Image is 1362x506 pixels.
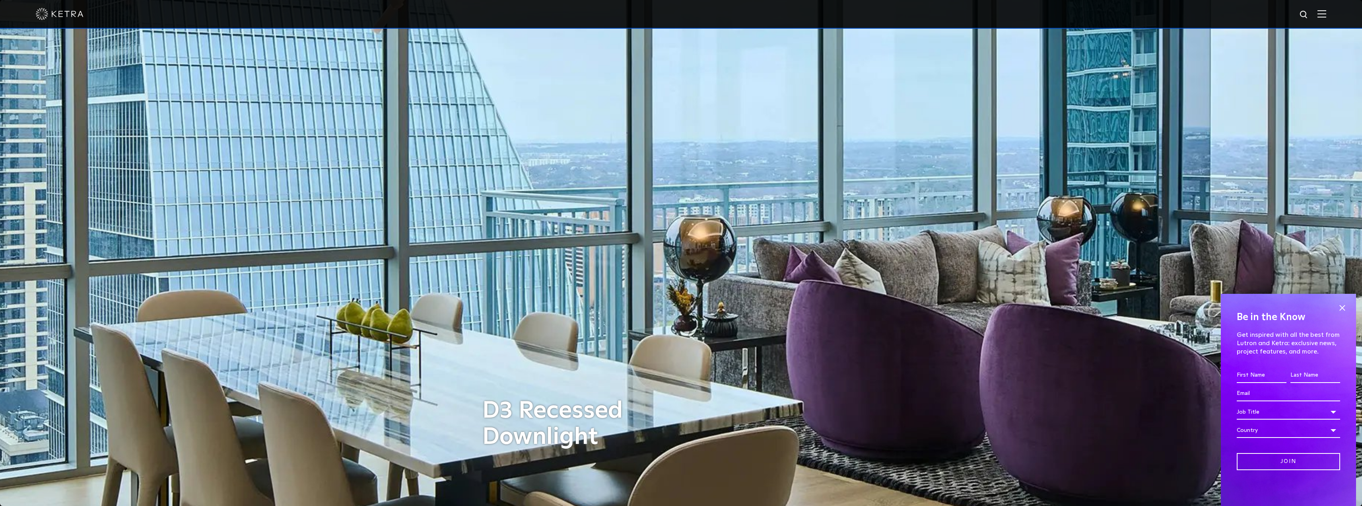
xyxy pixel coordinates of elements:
p: Get inspired with all the best from Lutron and Ketra: exclusive news, project features, and more. [1237,331,1340,356]
input: Last Name [1290,368,1340,383]
img: Hamburger%20Nav.svg [1317,10,1326,18]
input: First Name [1237,368,1286,383]
h4: Be in the Know [1237,310,1340,325]
div: Country [1237,423,1340,438]
h1: D3 Recessed Downlight [482,398,685,450]
input: Email [1237,386,1340,401]
img: ketra-logo-2019-white [36,8,84,20]
input: Join [1237,453,1340,470]
img: search icon [1299,10,1309,20]
div: Job Title [1237,404,1340,420]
